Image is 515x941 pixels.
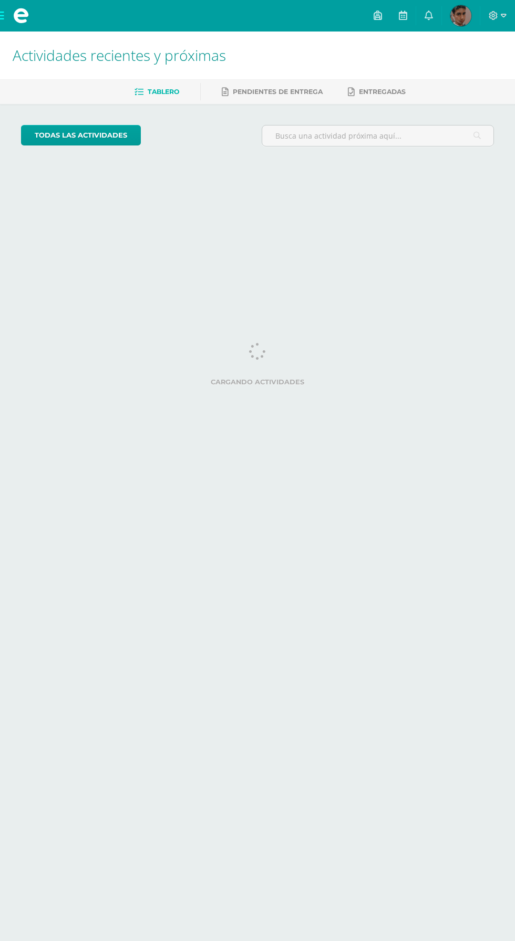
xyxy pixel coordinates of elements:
[21,125,141,145] a: todas las Actividades
[13,45,226,65] span: Actividades recientes y próximas
[348,83,406,100] a: Entregadas
[450,5,471,26] img: 9f0756336bf76ef3afc8cadeb96d1fce.png
[262,126,493,146] input: Busca una actividad próxima aquí...
[135,83,179,100] a: Tablero
[222,83,323,100] a: Pendientes de entrega
[233,88,323,96] span: Pendientes de entrega
[359,88,406,96] span: Entregadas
[148,88,179,96] span: Tablero
[21,378,494,386] label: Cargando actividades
